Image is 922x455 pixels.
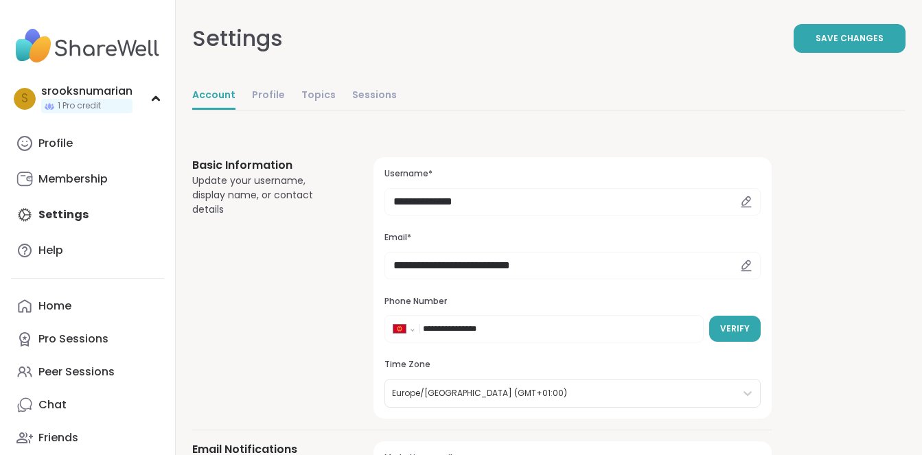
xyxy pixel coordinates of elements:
[11,388,164,421] a: Chat
[709,316,761,342] button: Verify
[301,82,336,110] a: Topics
[38,331,108,347] div: Pro Sessions
[384,168,761,180] h3: Username*
[794,24,906,53] button: Save Changes
[58,100,101,112] span: 1 Pro credit
[38,364,115,380] div: Peer Sessions
[38,430,78,445] div: Friends
[192,22,283,55] div: Settings
[384,232,761,244] h3: Email*
[192,157,341,174] h3: Basic Information
[11,421,164,454] a: Friends
[11,234,164,267] a: Help
[384,296,761,307] h3: Phone Number
[21,90,28,108] span: s
[38,136,73,151] div: Profile
[816,32,884,45] span: Save Changes
[352,82,397,110] a: Sessions
[192,82,235,110] a: Account
[38,299,71,314] div: Home
[41,84,132,99] div: srooksnumarian
[38,172,108,187] div: Membership
[11,127,164,160] a: Profile
[192,174,341,217] div: Update your username, display name, or contact details
[38,243,63,258] div: Help
[252,82,285,110] a: Profile
[11,355,164,388] a: Peer Sessions
[11,323,164,355] a: Pro Sessions
[38,397,67,412] div: Chat
[720,323,750,335] span: Verify
[11,290,164,323] a: Home
[11,163,164,196] a: Membership
[384,359,761,371] h3: Time Zone
[11,22,164,70] img: ShareWell Nav Logo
